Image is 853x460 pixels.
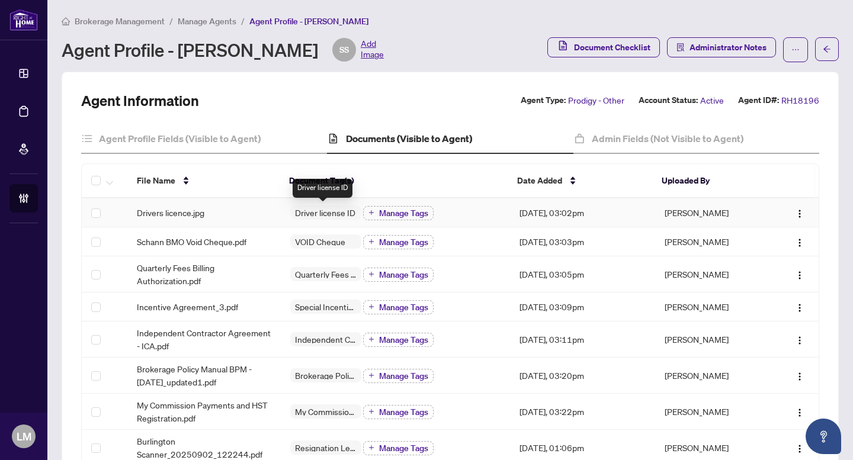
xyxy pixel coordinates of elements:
span: Prodigy - Other [568,94,624,107]
span: Manage Tags [379,336,428,344]
div: Agent Profile - [PERSON_NAME] [62,38,384,62]
td: [PERSON_NAME] [655,321,770,358]
button: Administrator Notes [667,37,776,57]
label: Account Status: [639,94,698,107]
span: Manage Tags [379,372,428,380]
td: [PERSON_NAME] [655,198,770,227]
th: Document Tag(s) [280,164,508,198]
span: ellipsis [791,46,800,54]
span: plus [368,210,374,215]
h4: Documents (Visible to Agent) [346,131,472,146]
button: Manage Tags [363,369,434,383]
img: Logo [795,408,804,417]
span: Manage Tags [379,271,428,279]
span: Special Incentive Agreement [290,303,361,311]
img: Logo [795,372,804,381]
span: Brokerage Management [75,16,165,27]
button: Manage Tags [363,300,434,314]
span: My Commission Payments and HST Registration.pdf [137,398,271,424]
span: plus [368,445,374,451]
span: Manage Tags [379,303,428,311]
span: Brokerage Policy Manual [290,371,361,379]
span: Document Checklist [574,38,650,57]
button: Manage Tags [363,405,434,419]
div: Driver license ID [293,179,352,198]
button: Manage Tags [363,268,434,282]
img: Logo [795,209,804,218]
button: Open asap [806,419,841,454]
span: Manage Tags [379,238,428,246]
span: Quarterly Fees Billing Authorization [290,270,361,278]
button: Logo [790,265,809,284]
td: [PERSON_NAME] [655,227,770,256]
span: Manage Tags [379,408,428,416]
span: plus [368,304,374,310]
h4: Admin Fields (Not Visible to Agent) [592,131,743,146]
td: [DATE], 03:09pm [510,292,655,321]
span: home [62,17,70,25]
td: [DATE], 03:20pm [510,358,655,394]
span: Drivers licence.jpg [137,206,204,219]
span: Administrator Notes [690,38,767,57]
th: Uploaded By [652,164,767,198]
span: Independent Contractor Agreement [290,335,361,343]
button: Logo [790,438,809,457]
th: File Name [127,164,280,198]
td: [PERSON_NAME] [655,394,770,430]
span: Brokerage Policy Manual BPM - [DATE]_updated1.pdf [137,362,271,388]
td: [DATE], 03:11pm [510,321,655,358]
label: Agent Type: [521,94,566,107]
td: [PERSON_NAME] [655,292,770,321]
span: VOID Cheque [290,237,350,246]
span: solution [676,43,685,52]
button: Manage Tags [363,206,434,220]
span: Independent Contractor Agreement - ICA.pdf [137,326,271,352]
button: Logo [790,330,809,349]
td: [DATE], 03:03pm [510,227,655,256]
span: Date Added [517,174,562,187]
img: logo [9,9,38,31]
span: Add Image [361,38,384,62]
td: [PERSON_NAME] [655,358,770,394]
span: plus [368,336,374,342]
span: plus [368,271,374,277]
span: Resignation Letter (From previous Brokerage) [290,443,361,452]
span: arrow-left [823,45,831,53]
span: Active [700,94,724,107]
td: [DATE], 03:02pm [510,198,655,227]
span: Quarterly Fees Billing Authorization.pdf [137,261,271,287]
span: Driver license ID [290,208,360,217]
button: Logo [790,297,809,316]
button: Manage Tags [363,333,434,347]
img: Logo [795,336,804,345]
span: Schann BMO Void Cheque.pdf [137,235,246,248]
img: Logo [795,303,804,313]
button: Document Checklist [547,37,660,57]
span: plus [368,239,374,245]
span: Incentive Agreement_3.pdf [137,300,238,313]
span: Agent Profile - [PERSON_NAME] [249,16,368,27]
span: SS [339,43,349,56]
h4: Agent Profile Fields (Visible to Agent) [99,131,261,146]
span: plus [368,408,374,414]
span: My Commission Payments and HST Registration [290,407,361,416]
button: Logo [790,203,809,222]
button: Logo [790,366,809,385]
th: Date Added [508,164,652,198]
img: Logo [795,238,804,247]
td: [DATE], 03:05pm [510,256,655,292]
span: RH18196 [781,94,819,107]
li: / [241,14,245,28]
img: Logo [795,444,804,453]
span: Manage Tags [379,209,428,217]
button: Manage Tags [363,235,434,249]
button: Manage Tags [363,441,434,455]
td: [PERSON_NAME] [655,256,770,292]
span: Manage Agents [178,16,236,27]
span: File Name [137,174,175,187]
button: Logo [790,232,809,251]
button: Logo [790,402,809,421]
span: plus [368,372,374,378]
span: LM [17,428,31,445]
span: Manage Tags [379,444,428,452]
